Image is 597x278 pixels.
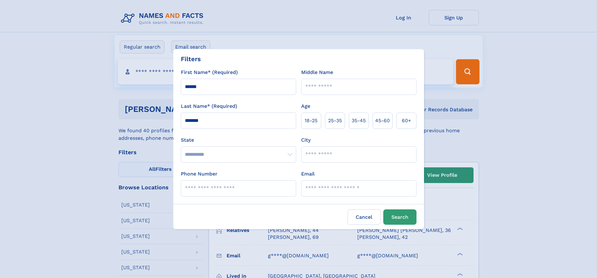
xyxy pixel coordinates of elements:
span: 45‑60 [375,117,390,124]
label: First Name* (Required) [181,69,238,76]
label: Phone Number [181,170,217,178]
label: Last Name* (Required) [181,102,237,110]
div: Filters [181,54,201,64]
span: 18‑25 [305,117,317,124]
span: 60+ [402,117,411,124]
button: Search [383,209,416,225]
label: Middle Name [301,69,333,76]
label: Age [301,102,310,110]
span: 25‑35 [328,117,342,124]
span: 35‑45 [352,117,366,124]
label: Cancel [348,209,381,225]
label: Email [301,170,315,178]
label: State [181,136,296,144]
label: City [301,136,311,144]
